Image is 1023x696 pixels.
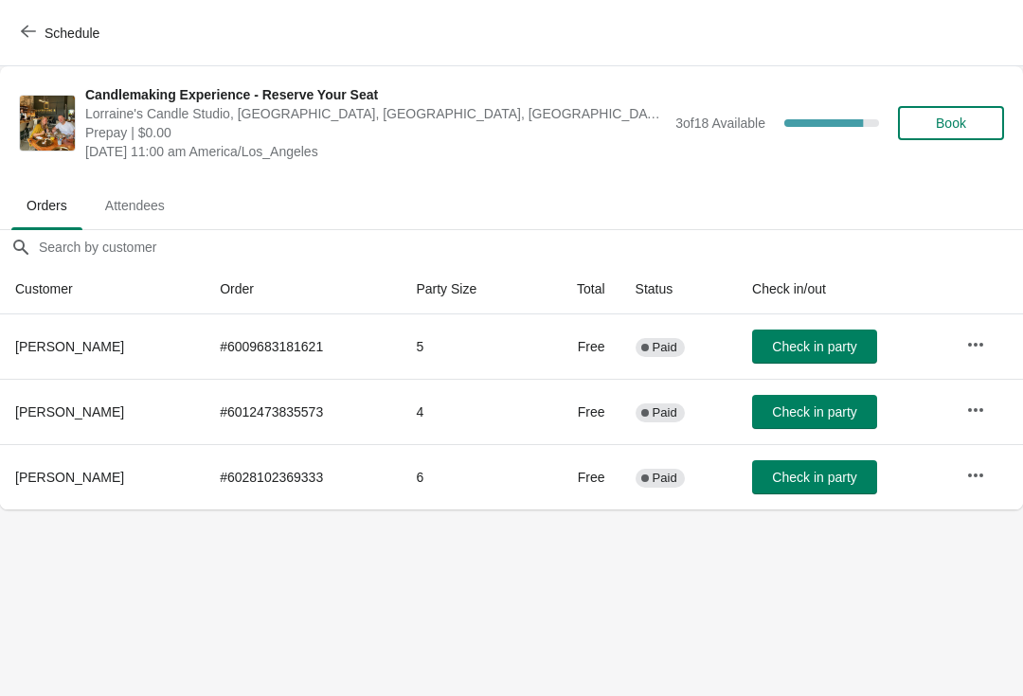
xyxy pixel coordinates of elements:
span: Paid [653,471,677,486]
td: 4 [401,379,534,444]
span: [DATE] 11:00 am America/Los_Angeles [85,142,666,161]
th: Total [534,264,619,314]
td: 5 [401,314,534,379]
span: [PERSON_NAME] [15,404,124,419]
span: Candlemaking Experience - Reserve Your Seat [85,85,666,104]
button: Schedule [9,16,115,50]
span: [PERSON_NAME] [15,339,124,354]
td: Free [534,379,619,444]
td: # 6009683181621 [205,314,401,379]
span: Paid [653,405,677,420]
td: 6 [401,444,534,509]
span: Paid [653,340,677,355]
th: Status [620,264,737,314]
span: Check in party [772,404,856,419]
span: Lorraine's Candle Studio, [GEOGRAPHIC_DATA], [GEOGRAPHIC_DATA], [GEOGRAPHIC_DATA], [GEOGRAPHIC_DATA] [85,104,666,123]
span: 3 of 18 Available [675,116,765,131]
span: Check in party [772,470,856,485]
th: Check in/out [737,264,951,314]
td: # 6012473835573 [205,379,401,444]
span: Check in party [772,339,856,354]
button: Check in party [752,395,877,429]
span: Schedule [45,26,99,41]
td: Free [534,314,619,379]
input: Search by customer [38,230,1023,264]
th: Order [205,264,401,314]
span: [PERSON_NAME] [15,470,124,485]
td: # 6028102369333 [205,444,401,509]
span: Orders [11,188,82,223]
td: Free [534,444,619,509]
span: Book [936,116,966,131]
button: Check in party [752,460,877,494]
span: Attendees [90,188,180,223]
img: Candlemaking Experience - Reserve Your Seat [20,96,75,151]
button: Book [898,106,1004,140]
th: Party Size [401,264,534,314]
span: Prepay | $0.00 [85,123,666,142]
button: Check in party [752,330,877,364]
